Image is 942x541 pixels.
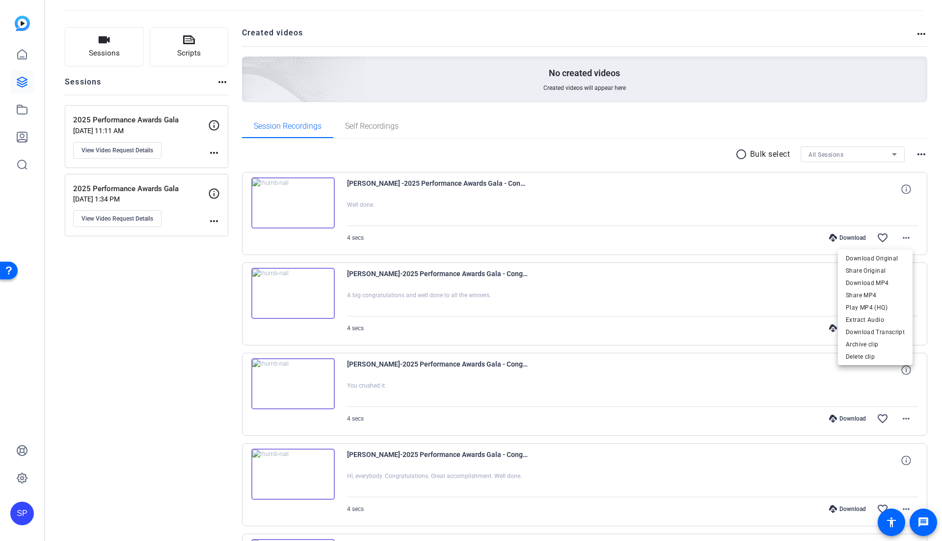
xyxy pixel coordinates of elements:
[846,253,905,264] span: Download Original
[846,326,905,338] span: Download Transcript
[846,339,905,350] span: Archive clip
[846,265,905,277] span: Share Original
[846,302,905,313] span: Play MP4 (HQ)
[846,277,905,289] span: Download MP4
[846,351,905,363] span: Delete clip
[846,314,905,326] span: Extract Audio
[846,289,905,301] span: Share MP4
